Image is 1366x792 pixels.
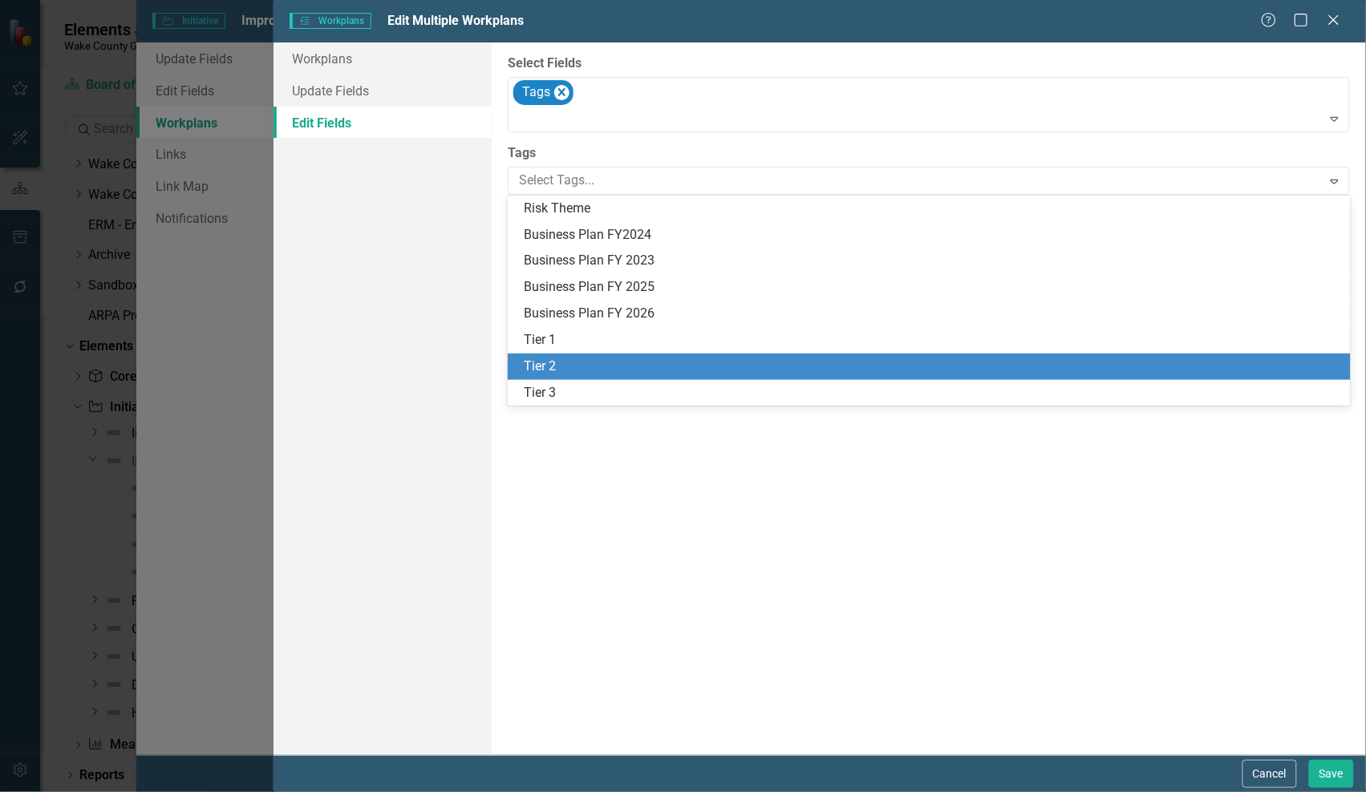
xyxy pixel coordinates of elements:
span: Edit Multiple Workplans [387,13,524,28]
span: Business Plan FY 2026 [524,305,655,321]
a: Workplans [274,42,492,75]
button: Save [1309,760,1354,788]
span: Tier 1 [524,332,556,347]
label: Select Fields [508,55,1350,73]
div: Tags [517,81,553,104]
a: Edit Fields [274,107,492,139]
span: Tier 2 [524,358,556,374]
span: Business Plan FY 2023 [524,253,655,268]
button: Cancel [1242,760,1297,788]
span: Workplans [290,13,371,29]
div: Remove Tags [554,85,570,100]
span: Business Plan FY2024 [524,227,651,242]
span: Business Plan FY 2025 [524,279,655,294]
a: Update Fields [274,75,492,107]
label: Tags [508,144,1350,163]
span: Tier 3 [524,385,556,400]
span: Risk Theme [524,200,590,216]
